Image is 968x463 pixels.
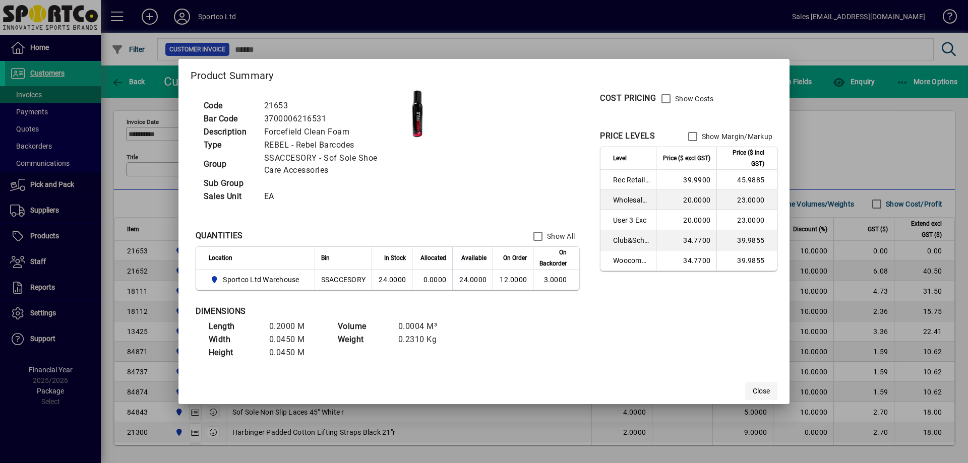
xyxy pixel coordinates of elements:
td: 20.0000 [656,190,716,210]
td: EA [259,190,392,203]
td: 0.0000 [412,270,452,290]
td: 3700006216531 [259,112,392,125]
span: Location [209,252,232,263]
td: 45.9885 [716,170,777,190]
span: Wholesale Exc [613,195,650,205]
span: Sportco Ltd Warehouse [223,275,299,285]
td: 0.2000 M [264,320,325,333]
h2: Product Summary [178,59,790,88]
td: REBEL - Rebel Barcodes [259,139,392,152]
span: In Stock [384,252,406,263]
td: 0.0450 M [264,333,325,346]
td: Bar Code [199,112,259,125]
span: Price ($ excl GST) [663,153,710,164]
div: COST PRICING [600,92,656,104]
td: SSACCESORY - Sof Sole Shoe Care Accessories [259,152,392,177]
td: SSACCESORY [315,270,372,290]
label: Show Margin/Markup [700,131,773,142]
span: Bin [321,252,330,263]
td: 3.0000 [533,270,579,290]
span: User 3 Exc [613,215,650,225]
td: Volume [333,320,393,333]
td: 0.0450 M [264,346,325,359]
td: 34.7700 [656,250,716,271]
span: Close [753,386,770,396]
td: 20.0000 [656,210,716,230]
label: Show All [545,231,575,241]
td: Length [204,320,264,333]
span: Sportco Ltd Warehouse [209,274,304,286]
td: Code [199,99,259,112]
td: 39.9855 [716,250,777,271]
td: 0.2310 Kg [393,333,454,346]
span: Available [461,252,487,263]
td: Description [199,125,259,139]
span: Club&School Exc [613,235,650,245]
td: Weight [333,333,393,346]
td: 34.7700 [656,230,716,250]
td: 0.0004 M³ [393,320,454,333]
td: Group [199,152,259,177]
td: 21653 [259,99,392,112]
td: Type [199,139,259,152]
td: Sub Group [199,177,259,190]
span: On Backorder [539,247,567,269]
td: 24.0000 [372,270,412,290]
label: Show Costs [673,94,714,104]
td: Width [204,333,264,346]
td: Height [204,346,264,359]
span: Allocated [420,252,446,263]
img: contain [392,89,443,139]
td: 39.9855 [716,230,777,250]
td: 23.0000 [716,210,777,230]
span: Rec Retail Inc [613,175,650,185]
span: Level [613,153,627,164]
span: Woocommerce Retail [613,255,650,266]
span: Price ($ incl GST) [723,147,764,169]
span: On Order [503,252,527,263]
td: 39.9900 [656,170,716,190]
td: Forcefield Clean Foam [259,125,392,139]
td: 23.0000 [716,190,777,210]
div: QUANTITIES [196,230,243,242]
span: 12.0000 [500,276,527,284]
div: PRICE LEVELS [600,130,655,142]
td: 24.0000 [452,270,493,290]
div: DIMENSIONS [196,305,448,317]
td: Sales Unit [199,190,259,203]
button: Close [745,382,777,400]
